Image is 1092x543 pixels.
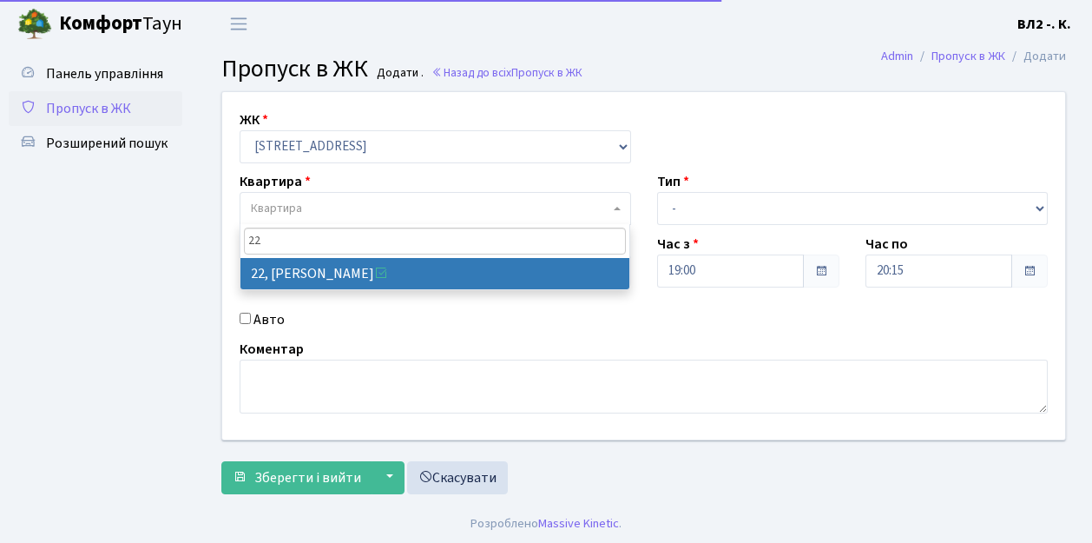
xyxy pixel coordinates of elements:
[240,258,630,289] li: 22, [PERSON_NAME]
[1005,47,1066,66] li: Додати
[511,64,582,81] span: Пропуск в ЖК
[240,339,304,360] label: Коментар
[657,171,689,192] label: Тип
[59,10,182,39] span: Таун
[46,134,168,153] span: Розширений пошук
[657,234,699,255] label: Час з
[9,56,182,91] a: Панель управління
[538,514,619,533] a: Massive Kinetic
[855,38,1092,75] nav: breadcrumb
[1017,15,1071,34] b: ВЛ2 -. К.
[46,64,163,83] span: Панель управління
[59,10,142,37] b: Комфорт
[251,200,302,217] span: Квартира
[253,309,285,330] label: Авто
[9,126,182,161] a: Розширений пошук
[254,468,361,487] span: Зберегти і вийти
[865,234,908,255] label: Час по
[240,171,311,192] label: Квартира
[46,99,131,118] span: Пропуск в ЖК
[9,91,182,126] a: Пропуск в ЖК
[221,51,368,86] span: Пропуск в ЖК
[470,514,622,533] div: Розроблено .
[881,47,913,65] a: Admin
[931,47,1005,65] a: Пропуск в ЖК
[221,461,372,494] button: Зберегти і вийти
[373,66,424,81] small: Додати .
[407,461,508,494] a: Скасувати
[431,64,582,81] a: Назад до всіхПропуск в ЖК
[1017,14,1071,35] a: ВЛ2 -. К.
[217,10,260,38] button: Переключити навігацію
[240,109,268,130] label: ЖК
[17,7,52,42] img: logo.png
